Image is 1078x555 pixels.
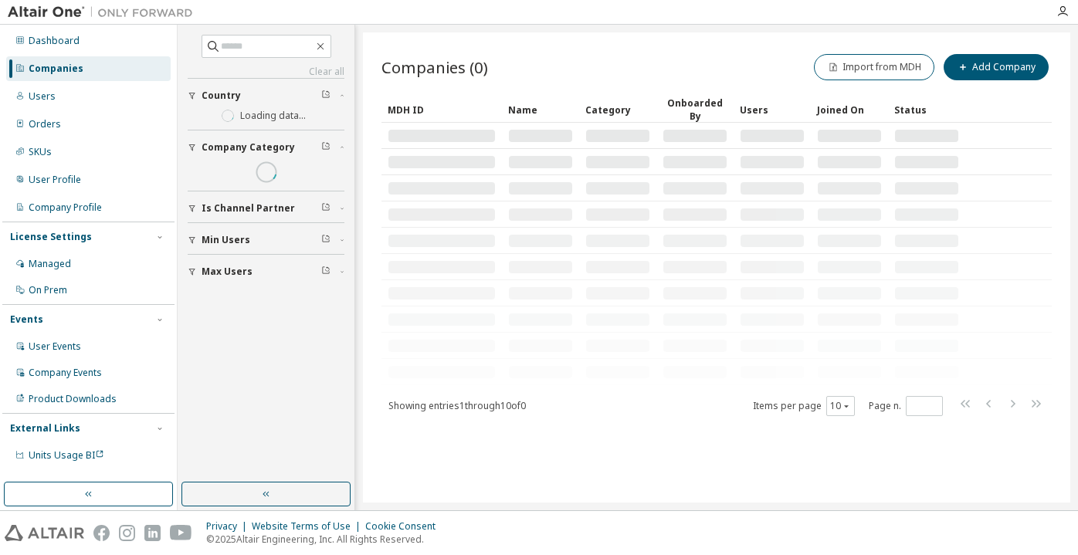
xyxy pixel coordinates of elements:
[365,520,445,533] div: Cookie Consent
[814,54,934,80] button: Import from MDH
[830,400,851,412] button: 10
[381,56,488,78] span: Companies (0)
[119,525,135,541] img: instagram.svg
[388,97,496,122] div: MDH ID
[188,223,344,257] button: Min Users
[894,97,959,122] div: Status
[206,533,445,546] p: © 2025 Altair Engineering, Inc. All Rights Reserved.
[188,66,344,78] a: Clear all
[188,130,344,164] button: Company Category
[869,396,943,416] span: Page n.
[144,525,161,541] img: linkedin.svg
[29,201,102,214] div: Company Profile
[10,422,80,435] div: External Links
[29,174,81,186] div: User Profile
[321,234,331,246] span: Clear filter
[202,90,241,102] span: Country
[321,266,331,278] span: Clear filter
[29,393,117,405] div: Product Downloads
[5,525,84,541] img: altair_logo.svg
[188,191,344,225] button: Is Channel Partner
[29,118,61,130] div: Orders
[321,202,331,215] span: Clear filter
[202,266,253,278] span: Max Users
[29,146,52,158] div: SKUs
[188,79,344,113] button: Country
[388,399,526,412] span: Showing entries 1 through 10 of 0
[29,284,67,296] div: On Prem
[10,231,92,243] div: License Settings
[663,96,727,123] div: Onboarded By
[29,35,80,47] div: Dashboard
[29,367,102,379] div: Company Events
[188,255,344,289] button: Max Users
[252,520,365,533] div: Website Terms of Use
[29,90,56,103] div: Users
[29,340,81,353] div: User Events
[202,141,295,154] span: Company Category
[93,525,110,541] img: facebook.svg
[29,448,104,462] span: Units Usage BI
[321,90,331,102] span: Clear filter
[753,396,855,416] span: Items per page
[202,234,250,246] span: Min Users
[206,520,252,533] div: Privacy
[29,63,83,75] div: Companies
[944,54,1049,80] button: Add Company
[817,97,882,122] div: Joined On
[202,202,295,215] span: Is Channel Partner
[508,97,573,122] div: Name
[240,110,306,122] label: Loading data...
[585,97,650,122] div: Category
[10,313,43,326] div: Events
[170,525,192,541] img: youtube.svg
[8,5,201,20] img: Altair One
[29,258,71,270] div: Managed
[321,141,331,154] span: Clear filter
[740,97,805,122] div: Users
